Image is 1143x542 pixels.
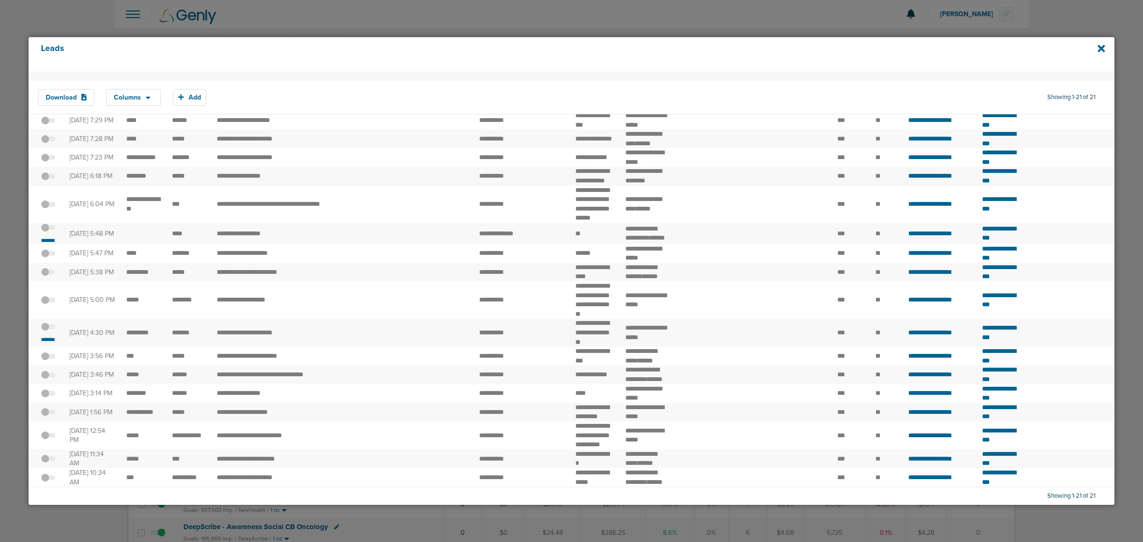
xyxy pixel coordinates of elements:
td: [DATE] 1:56 PM [64,403,120,422]
span: Showing 1-21 of 21 [1047,93,1095,101]
td: [DATE] 4:30 PM [64,319,120,347]
td: [DATE] 5:47 PM [64,244,120,263]
td: [DATE] 3:14 PM [64,384,120,403]
span: Columns [114,94,141,101]
td: [DATE] 5:00 PM [64,281,120,319]
td: [DATE] 7:23 PM [64,148,120,167]
td: [DATE] 11:34 AM [64,450,120,468]
td: [DATE] 10:34 AM [64,468,120,487]
td: [DATE] 5:48 PM [64,223,120,244]
h4: Leads [41,43,999,65]
button: Add [173,89,206,106]
td: [DATE] 6:18 PM [64,167,120,185]
span: Add [189,93,201,101]
button: Download [38,89,94,106]
td: [DATE] 7:29 PM [64,111,120,130]
span: Showing 1-21 of 21 [1047,492,1095,500]
td: [DATE] 3:56 PM [64,347,120,365]
td: [DATE] 3:46 PM [64,365,120,384]
td: [DATE] 7:28 PM [64,130,120,148]
td: [DATE] 6:04 PM [64,186,120,223]
td: [DATE] 5:38 PM [64,263,120,281]
td: [DATE] 12:54 PM [64,422,120,450]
